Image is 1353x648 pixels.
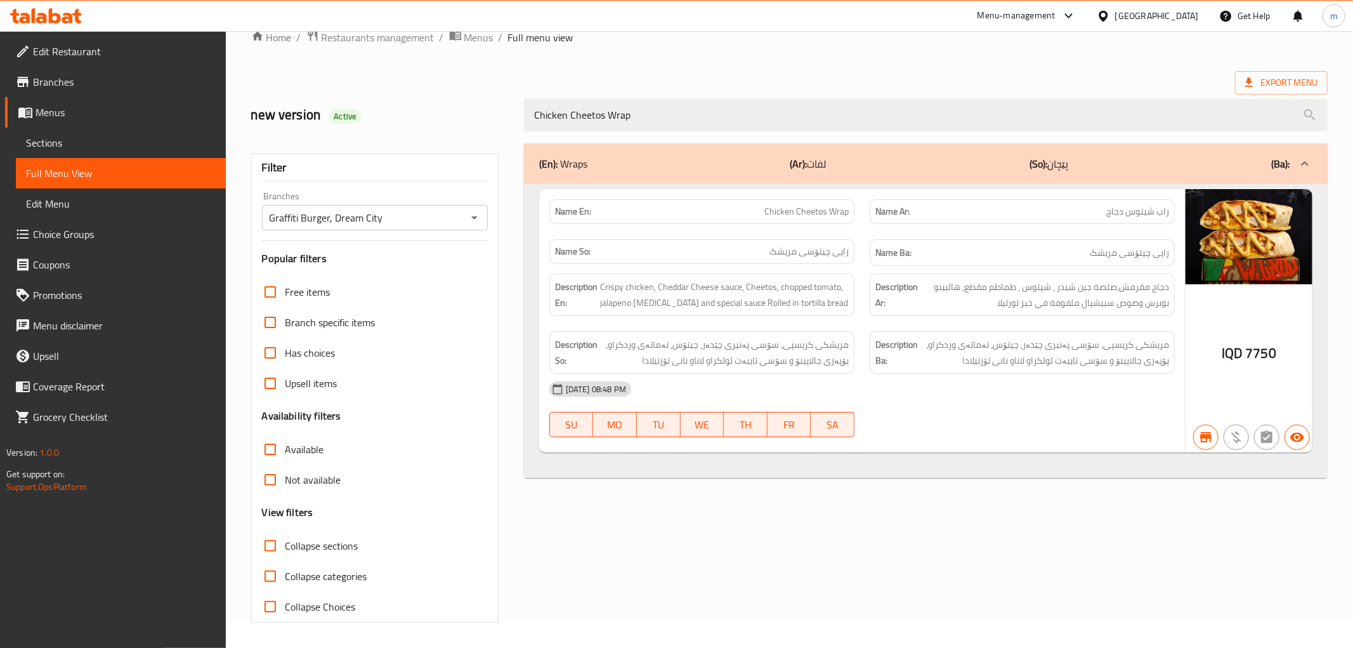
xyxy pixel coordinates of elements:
span: راب شيتوس دجاج [1106,205,1169,218]
a: Choice Groups [5,219,226,249]
h3: View filters [262,505,313,520]
button: TH [724,412,768,437]
b: (En): [539,154,558,173]
input: search [524,99,1328,131]
button: Not has choices [1254,425,1279,450]
h2: new version [251,105,509,124]
p: Wraps [539,156,587,171]
a: Promotions [5,280,226,310]
span: Promotions [33,288,216,303]
h3: Availability filters [262,409,341,423]
span: Collapse categories [285,569,367,584]
div: [GEOGRAPHIC_DATA] [1115,9,1199,23]
strong: Name Ar: [875,205,910,218]
a: Menu disclaimer [5,310,226,341]
h3: Popular filters [262,251,488,266]
span: Branches [33,74,216,89]
span: Edit Restaurant [33,44,216,59]
a: Branches [5,67,226,97]
span: Coupons [33,257,216,272]
span: Upsell [33,348,216,364]
span: Full Menu View [26,166,216,181]
div: Active [329,109,362,124]
span: Export Menu [1245,75,1317,91]
span: Menu disclaimer [33,318,216,333]
span: Restaurants management [322,30,435,45]
span: Has choices [285,345,336,360]
a: Sections [16,128,226,158]
a: Support.OpsPlatform [6,479,87,495]
strong: Description Ba: [875,337,918,368]
strong: Description En: [555,279,598,310]
span: Menus [464,30,493,45]
div: (En): Wraps(Ar):لفات(So):پێچان(Ba): [524,143,1328,184]
span: Version: [6,444,37,461]
a: Grocery Checklist [5,402,226,432]
span: Chicken Cheetos Wrap [764,205,849,218]
nav: breadcrumb [251,29,1328,46]
div: Menu-management [977,8,1056,23]
span: Collapse Choices [285,599,356,614]
span: راپی چیتۆسی مریشک [1090,245,1169,261]
span: Grocery Checklist [33,409,216,425]
span: Active [329,110,362,122]
span: WE [686,416,719,434]
span: TH [729,416,762,434]
span: Not available [285,472,341,487]
strong: Name En: [555,205,591,218]
a: Restaurants management [306,29,435,46]
span: MO [598,416,632,434]
span: Edit Menu [26,196,216,211]
span: Full menu view [508,30,573,45]
div: (En): Wraps(Ar):لفات(So):پێچان(Ba): [524,184,1328,479]
span: Coverage Report [33,379,216,394]
span: SU [555,416,588,434]
a: Coupons [5,249,226,280]
button: SA [811,412,854,437]
span: Choice Groups [33,227,216,242]
b: (Ar): [790,154,807,173]
button: Open [466,209,483,227]
button: MO [593,412,637,437]
div: Filter [262,154,488,182]
span: m [1330,9,1338,23]
strong: Description So: [555,337,598,368]
span: راپی چیتۆسی مریشک [769,245,849,258]
span: IQD [1222,341,1243,366]
span: TU [642,416,676,434]
a: Upsell [5,341,226,371]
img: mmw_638882827234489774 [1186,189,1312,284]
a: Full Menu View [16,158,226,188]
li: / [297,30,301,45]
span: Get support on: [6,466,65,482]
span: FR [773,416,806,434]
button: SU [549,412,593,437]
button: FR [768,412,811,437]
span: Crispy chicken, Cheddar Cheese sauce, Cheetos, chopped tomato, jalapeno poppers and special sauce... [600,279,849,310]
strong: Description Ar: [875,279,918,310]
button: Branch specific item [1193,425,1219,450]
span: دجاج مقرمش،صلصة جبن شيدر ، شيتوس ، طماطم مقطع، هالبينو بوبرس وصوص سبيشيال ملفوفة في خبز تورتيلا [920,279,1169,310]
span: 7750 [1245,341,1276,366]
li: / [440,30,444,45]
span: مریشکی کریسپی، سۆسی پەنیری چێدەر، چیتۆس، تەماتەی وردکراو، پۆپەری جالاپینۆ و سۆسی تایبەت لولکراو ل... [600,337,849,368]
b: (Ba): [1271,154,1290,173]
span: Free items [285,284,330,300]
a: Edit Menu [16,188,226,219]
span: SA [816,416,849,434]
button: Available [1284,425,1310,450]
span: Available [285,442,324,457]
span: Branch specific items [285,315,376,330]
a: Edit Restaurant [5,36,226,67]
span: Collapse sections [285,538,358,553]
strong: Name Ba: [875,245,912,261]
a: Menus [5,97,226,128]
p: پێچان [1029,156,1068,171]
span: Export Menu [1235,71,1328,95]
span: Sections [26,135,216,150]
li: / [499,30,503,45]
span: مریشکی کریسپی، سۆسی پەنیری چێدەر، چیتۆس، تەماتەی وردکراو، پۆپەری جالاپینۆ و سۆسی تایبەت لولکراو ل... [920,337,1169,368]
a: Home [251,30,292,45]
span: 1.0.0 [39,444,59,461]
span: Menus [36,105,216,120]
